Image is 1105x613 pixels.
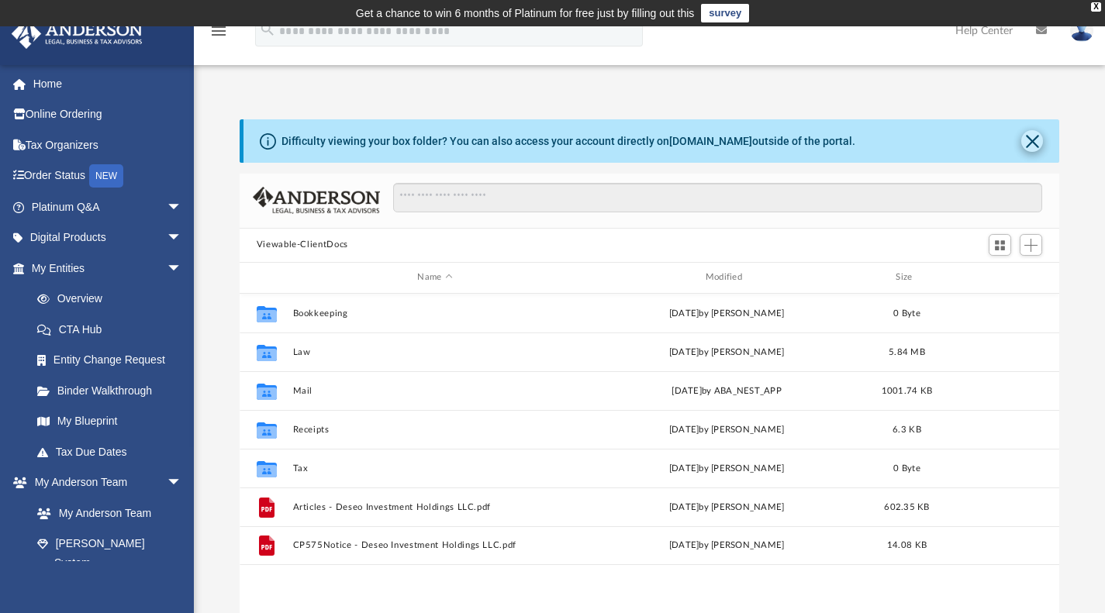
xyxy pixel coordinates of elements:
span: arrow_drop_down [167,222,198,254]
div: [DATE] by [PERSON_NAME] [584,306,868,320]
div: [DATE] by ABA_NEST_APP [584,384,868,398]
a: Entity Change Request [22,345,205,376]
span: arrow_drop_down [167,253,198,284]
input: Search files and folders [393,183,1042,212]
div: [DATE] by [PERSON_NAME] [584,461,868,475]
div: close [1091,2,1101,12]
span: 6.3 KB [893,425,921,433]
img: Anderson Advisors Platinum Portal [7,19,147,49]
button: CP575Notice - Deseo Investment Holdings LLC.pdf [292,540,577,550]
button: Law [292,346,577,356]
div: Difficulty viewing your box folder? You can also access your account directly on outside of the p... [281,133,855,150]
div: id [247,270,285,284]
div: by [PERSON_NAME] [584,345,868,359]
a: Online Ordering [11,99,205,130]
button: Articles - Deseo Investment Holdings LLC.pdf [292,501,577,511]
div: Get a chance to win 6 months of Platinum for free just by filling out this [356,4,695,22]
span: 1001.74 KB [881,386,932,394]
a: Platinum Q&Aarrow_drop_down [11,191,205,222]
div: NEW [89,164,123,188]
a: Tax Due Dates [22,436,205,467]
div: id [944,270,1053,284]
a: My Blueprint [22,406,198,437]
div: [DATE] by [PERSON_NAME] [584,500,868,514]
i: search [259,21,276,38]
span: 602.35 KB [884,502,929,511]
span: 14.08 KB [887,541,927,549]
a: Order StatusNEW [11,160,205,192]
a: CTA Hub [22,314,205,345]
a: My Anderson Teamarrow_drop_down [11,467,198,498]
span: 0 Byte [893,463,920,472]
span: arrow_drop_down [167,191,198,223]
a: menu [209,29,228,40]
a: Home [11,68,205,99]
span: 5.84 MB [889,347,925,356]
a: My Anderson Team [22,498,190,529]
div: Modified [584,270,869,284]
span: arrow_drop_down [167,467,198,499]
span: 0 Byte [893,308,920,317]
button: Switch to Grid View [989,234,1012,256]
button: Viewable-ClientDocs [257,238,348,252]
div: [DATE] by [PERSON_NAME] [584,539,868,553]
button: Tax [292,463,577,473]
img: User Pic [1070,19,1093,42]
div: Size [875,270,938,284]
a: Digital Productsarrow_drop_down [11,222,205,253]
button: Add [1020,234,1043,256]
button: Close [1021,130,1043,152]
button: Bookkeeping [292,308,577,318]
a: Overview [22,284,205,315]
div: [DATE] by [PERSON_NAME] [584,422,868,436]
a: [DOMAIN_NAME] [669,135,752,147]
i: menu [209,22,228,40]
span: [DATE] [668,347,699,356]
button: Mail [292,385,577,395]
button: Receipts [292,424,577,434]
div: Name [292,270,577,284]
a: Binder Walkthrough [22,375,205,406]
a: [PERSON_NAME] System [22,529,198,578]
a: My Entitiesarrow_drop_down [11,253,205,284]
a: Tax Organizers [11,129,205,160]
a: survey [701,4,749,22]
